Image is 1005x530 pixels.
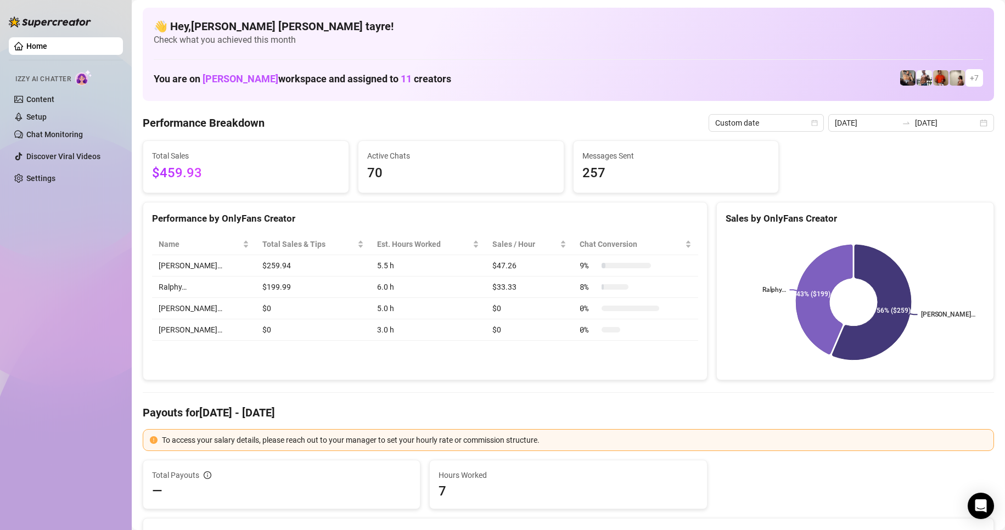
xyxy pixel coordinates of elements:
div: Sales by OnlyFans Creator [726,211,985,226]
span: Izzy AI Chatter [15,74,71,84]
input: Start date [835,117,897,129]
img: AI Chatter [75,70,92,86]
text: [PERSON_NAME]… [921,311,976,319]
span: 0 % [580,302,597,314]
div: Performance by OnlyFans Creator [152,211,698,226]
span: $459.93 [152,163,340,184]
span: + 7 [970,72,979,84]
span: exclamation-circle [150,436,158,444]
span: Total Sales & Tips [262,238,355,250]
th: Total Sales & Tips [256,234,370,255]
h1: You are on workspace and assigned to creators [154,73,451,85]
span: Messages Sent [582,150,770,162]
h4: 👋 Hey, [PERSON_NAME] [PERSON_NAME] tayre ! [154,19,983,34]
a: Discover Viral Videos [26,152,100,161]
a: Settings [26,174,55,183]
td: [PERSON_NAME]… [152,298,256,319]
h4: Payouts for [DATE] - [DATE] [143,405,994,420]
span: 0 % [580,324,597,336]
td: 3.0 h [370,319,486,341]
td: $0 [486,319,573,341]
span: 257 [582,163,770,184]
span: Check what you achieved this month [154,34,983,46]
th: Chat Conversion [573,234,698,255]
span: to [902,119,911,127]
text: Ralphy… [762,286,786,294]
span: Total Payouts [152,469,199,481]
td: $0 [256,298,370,319]
span: 9 % [580,260,597,272]
th: Name [152,234,256,255]
td: $47.26 [486,255,573,277]
span: Name [159,238,240,250]
div: Open Intercom Messenger [968,493,994,519]
h4: Performance Breakdown [143,115,265,131]
td: Ralphy… [152,277,256,298]
th: Sales / Hour [486,234,573,255]
a: Setup [26,112,47,121]
a: Content [26,95,54,104]
span: calendar [811,120,818,126]
img: Justin [933,70,948,86]
td: $33.33 [486,277,573,298]
img: logo-BBDzfeDw.svg [9,16,91,27]
span: Chat Conversion [580,238,683,250]
td: 5.5 h [370,255,486,277]
span: Custom date [715,115,817,131]
td: $0 [256,319,370,341]
span: — [152,482,162,500]
span: Sales / Hour [492,238,558,250]
td: $259.94 [256,255,370,277]
td: $0 [486,298,573,319]
input: End date [915,117,978,129]
div: To access your salary details, please reach out to your manager to set your hourly rate or commis... [162,434,987,446]
span: Active Chats [367,150,555,162]
span: [PERSON_NAME] [203,73,278,84]
span: Total Sales [152,150,340,162]
span: 11 [401,73,412,84]
img: George [900,70,916,86]
span: 70 [367,163,555,184]
span: Hours Worked [439,469,698,481]
td: [PERSON_NAME]… [152,255,256,277]
td: 5.0 h [370,298,486,319]
span: 8 % [580,281,597,293]
a: Home [26,42,47,50]
span: 7 [439,482,698,500]
a: Chat Monitoring [26,130,83,139]
img: JUSTIN [917,70,932,86]
span: swap-right [902,119,911,127]
td: 6.0 h [370,277,486,298]
span: info-circle [204,471,211,479]
div: Est. Hours Worked [377,238,470,250]
td: [PERSON_NAME]… [152,319,256,341]
img: Ralphy [950,70,965,86]
td: $199.99 [256,277,370,298]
